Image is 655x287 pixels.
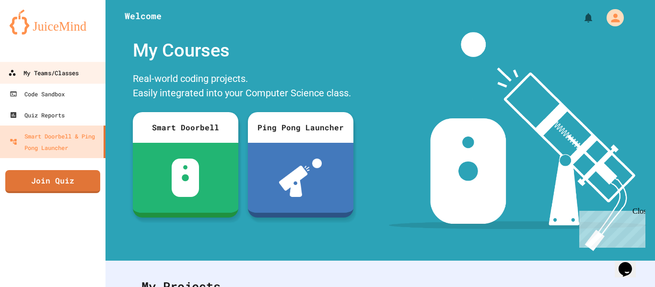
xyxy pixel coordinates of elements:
img: sdb-white.svg [172,159,199,197]
div: Ping Pong Launcher [248,112,353,143]
div: Real-world coding projects. Easily integrated into your Computer Science class. [128,69,358,105]
div: Smart Doorbell & Ping Pong Launcher [10,130,100,153]
div: Quiz Reports [10,109,65,121]
img: ppl-with-ball.png [279,159,322,197]
iframe: chat widget [615,249,645,277]
div: My Courses [128,32,358,69]
img: logo-orange.svg [10,10,96,34]
div: Smart Doorbell [133,112,238,143]
a: Join Quiz [5,170,100,193]
div: My Teams/Classes [8,67,79,79]
iframe: chat widget [575,207,645,248]
div: My Notifications [565,10,597,26]
div: Chat with us now!Close [4,4,66,61]
div: Code Sandbox [10,88,65,100]
img: banner-image-my-projects.png [389,32,646,251]
div: My Account [597,7,626,29]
